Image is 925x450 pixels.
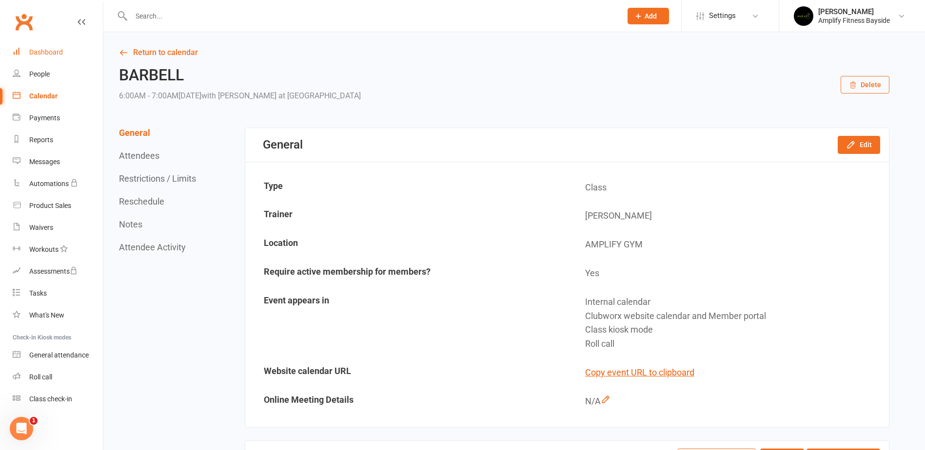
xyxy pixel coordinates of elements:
[29,202,71,209] div: Product Sales
[119,242,186,252] button: Attendee Activity
[119,128,150,138] button: General
[246,260,567,287] td: Require active membership for members?
[585,337,881,351] div: Roll call
[119,89,361,103] div: 6:00AM - 7:00AM[DATE]
[119,150,159,161] button: Attendees
[29,289,47,297] div: Tasks
[119,67,361,84] h2: BARBELL
[585,323,881,337] div: Class kiosk mode
[246,288,567,358] td: Event appears in
[13,344,103,366] a: General attendance kiosk mode
[29,48,63,56] div: Dashboard
[246,202,567,230] td: Trainer
[841,76,889,94] button: Delete
[585,394,881,409] div: N/A
[13,195,103,217] a: Product Sales
[645,12,657,20] span: Add
[838,136,880,153] button: Edit
[13,85,103,107] a: Calendar
[29,136,53,144] div: Reports
[13,129,103,151] a: Reports
[13,217,103,239] a: Waivers
[709,5,736,27] span: Settings
[585,295,881,309] div: Internal calendar
[278,91,361,100] span: at [GEOGRAPHIC_DATA]
[201,91,276,100] span: with [PERSON_NAME]
[13,304,103,326] a: What's New
[246,231,567,259] td: Location
[29,267,78,275] div: Assessments
[119,173,196,184] button: Restrictions / Limits
[585,366,694,380] button: Copy event URL to clipboard
[628,8,669,24] button: Add
[119,46,889,59] a: Return to calendar
[585,309,881,323] div: Clubworx website calendar and Member portal
[13,366,103,388] a: Roll call
[29,92,58,100] div: Calendar
[119,219,142,229] button: Notes
[13,173,103,195] a: Automations
[29,373,52,381] div: Roll call
[246,359,567,387] td: Website calendar URL
[818,7,890,16] div: [PERSON_NAME]
[30,417,38,425] span: 1
[29,395,72,403] div: Class check-in
[29,180,69,187] div: Automations
[29,158,60,166] div: Messages
[568,202,888,230] td: [PERSON_NAME]
[13,63,103,85] a: People
[12,10,36,34] a: Clubworx
[128,9,615,23] input: Search...
[263,138,303,151] div: General
[13,388,103,410] a: Class kiosk mode
[29,224,53,231] div: Waivers
[119,196,164,206] button: Reschedule
[246,174,567,202] td: Type
[29,311,64,319] div: What's New
[13,107,103,129] a: Payments
[568,174,888,202] td: Class
[29,70,50,78] div: People
[13,261,103,282] a: Assessments
[818,16,890,25] div: Amplify Fitness Bayside
[568,260,888,287] td: Yes
[794,6,813,26] img: thumb_image1596355059.png
[13,41,103,63] a: Dashboard
[29,351,89,359] div: General attendance
[246,388,567,415] td: Online Meeting Details
[29,245,59,253] div: Workouts
[29,114,60,122] div: Payments
[13,239,103,261] a: Workouts
[568,231,888,259] td: AMPLIFY GYM
[10,417,33,440] iframe: Intercom live chat
[13,282,103,304] a: Tasks
[13,151,103,173] a: Messages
